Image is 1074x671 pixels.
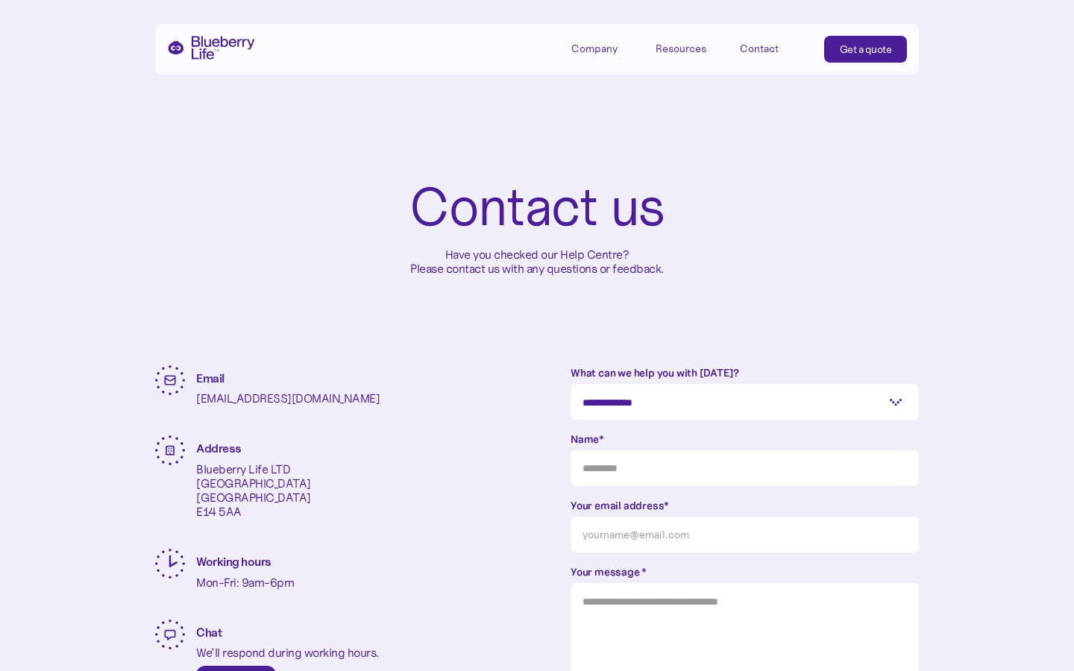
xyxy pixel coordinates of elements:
[196,441,242,456] strong: Address
[571,36,638,60] div: Company
[196,462,311,520] p: Blueberry Life LTD [GEOGRAPHIC_DATA] [GEOGRAPHIC_DATA] E14 5AA
[740,42,779,55] div: Contact
[196,391,380,406] p: [EMAIL_ADDRESS][DOMAIN_NAME]
[409,179,665,236] h1: Contact us
[196,625,222,640] strong: Chat
[196,371,224,385] strong: Email
[571,42,618,55] div: Company
[656,36,723,60] div: Resources
[740,36,807,60] a: Contact
[196,646,379,660] p: We’ll respond during working hours.
[410,248,664,276] p: Have you checked our Help Centre? Please contact us with any questions or feedback.
[571,432,919,447] label: Name*
[571,365,919,380] label: What can we help you with [DATE]?
[571,565,647,579] strong: Your message *
[571,517,919,552] input: yourname@email.com
[571,498,919,513] label: Your email address*
[167,36,255,60] a: home
[840,42,892,57] div: Get a quote
[196,554,271,569] strong: Working hours
[656,42,706,55] div: Resources
[824,36,908,63] a: Get a quote
[196,576,294,590] p: Mon-Fri: 9am-6pm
